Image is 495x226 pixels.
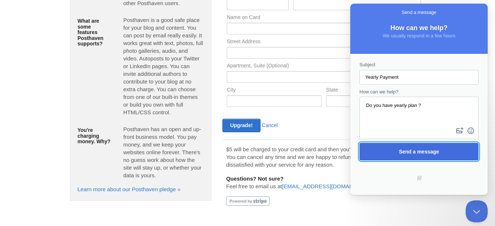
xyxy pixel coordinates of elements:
[222,119,260,132] input: Upgrade!
[227,15,421,22] label: Name on Card
[78,18,112,47] h5: What are some features Posthaven supports?
[262,122,278,128] a: Cancel
[78,186,181,192] a: Learn more about our Posthaven pledge »
[123,16,204,116] p: Posthaven is a good safe place for your blog and content. You can post by email really easily. It...
[78,127,112,144] h5: You're charging money. Why?
[466,200,488,222] iframe: Help Scout Beacon - Close
[227,39,421,46] label: Street Address
[227,87,322,94] label: City
[123,125,204,179] p: Posthaven has an open and up-front business model. You pay money, and we keep your websites onlin...
[282,183,375,189] a: [EMAIL_ADDRESS][DOMAIN_NAME]
[350,4,488,195] iframe: Help Scout Beacon - Live Chat, Contact Form, and Knowledge Base
[326,87,355,94] label: State
[226,145,421,168] p: $5 will be charged to your credit card and then you'll be billed at $5 per month. You can cancel ...
[226,175,284,182] b: Questions? Not sure?
[227,63,421,70] label: Apartment, Suite (Optional)
[226,175,421,190] p: Feel free to email us at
